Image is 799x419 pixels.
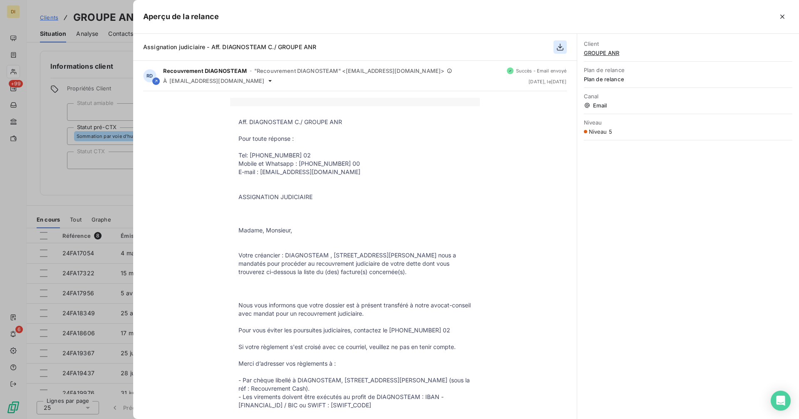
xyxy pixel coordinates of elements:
[238,118,471,126] p: Aff. DIAGNOSTEAM C./ GROUPE ANR
[584,102,792,109] span: Email
[584,67,792,73] span: Plan de relance
[584,76,792,82] span: Plan de relance
[238,326,471,334] p: Pour vous éviter les poursuites judiciaires, contactez le [PHONE_NUMBER] 02
[238,135,471,143] p: Pour toute réponse :
[238,359,471,368] p: Merci d’adresser vos règlements à :
[254,67,445,74] span: "Recouvrement DIAGNOSTEAM" <[EMAIL_ADDRESS][DOMAIN_NAME]>
[238,160,471,168] p: Mobile et Whatsapp : [PHONE_NUMBER] 00
[584,50,792,56] span: GROUPE ANR
[143,11,219,22] h5: Aperçu de la relance
[238,376,471,393] p: - Par chèque libellé à DIAGNOSTEAM, [STREET_ADDRESS][PERSON_NAME] (sous la réf : Recouvrement Cash).
[238,393,471,409] p: - Les virements doivent être exécutés au profit de DIAGNOSTEAM : IBAN - [FINANCIAL_ID] / BIC ou S...
[589,128,612,135] span: Niveau 5
[238,343,471,351] p: Si votre règlement s'est croisé avec ce courriel, veuillez ne pas en tenir compte.
[169,77,264,84] span: [EMAIL_ADDRESS][DOMAIN_NAME]
[250,68,252,73] span: -
[238,168,471,176] p: E-mail : [EMAIL_ADDRESS][DOMAIN_NAME]
[584,93,792,100] span: Canal
[516,68,567,73] span: Succès - Email envoyé
[238,251,471,276] p: Votre créancier : DIAGNOSTEAM , [STREET_ADDRESS][PERSON_NAME] nous a mandatés pour procéder au re...
[143,43,316,50] span: Assignation judiciaire - Aff. DIAGNOSTEAM C./ GROUPE ANR
[238,226,471,234] p: Madame, Monsieur,
[143,69,156,82] div: RD
[238,301,471,318] p: Nous vous informons que votre dossier est à présent transféré à notre avocat-conseil avec mandat ...
[529,79,566,84] span: [DATE] , le [DATE]
[584,40,792,47] span: Client
[584,119,792,126] span: Niveau
[238,193,471,201] p: ASSIGNATION JUDICIAIRE
[163,67,247,74] span: Recouvrement DIAGNOSTEAM
[163,77,167,84] span: À
[771,391,791,411] div: Open Intercom Messenger
[238,151,471,160] p: Tel: [PHONE_NUMBER] 02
